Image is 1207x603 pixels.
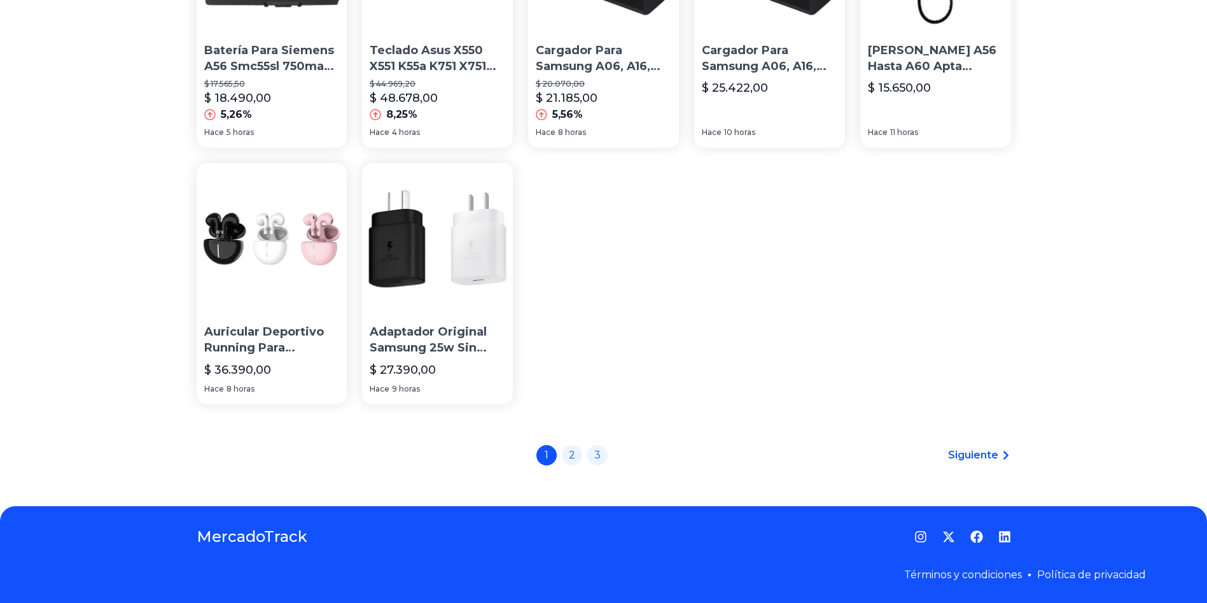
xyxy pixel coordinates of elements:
[904,569,1022,581] a: Términos y condiciones
[536,43,671,74] p: Cargador Para Samsung A06, A16, A26, A36, A56 S24 Fe, Flip 6
[204,361,271,379] p: $ 36.390,00
[536,89,597,107] p: $ 21.185,00
[562,445,582,465] a: 2
[998,530,1011,543] a: LinkedIn
[868,79,931,97] p: $ 15.650,00
[227,127,254,138] span: 5 horas
[536,79,671,89] p: $ 20.070,00
[1037,569,1146,581] a: Política de privacidad
[890,127,918,138] span: 11 horas
[370,79,505,89] p: $ 44.969,20
[370,127,389,138] span: Hace
[204,79,340,89] p: $ 17.565,50
[197,527,307,547] a: MercadoTrack
[724,127,755,138] span: 10 horas
[204,43,340,74] p: Batería Para Siemens A56 Smc55sl 750mah 3.7v
[370,361,436,379] p: $ 27.390,00
[204,324,340,356] p: Auricular Deportivo Running Para Samsung A06 A16 A36 A56
[702,127,722,138] span: Hace
[587,445,608,465] a: 3
[942,530,955,543] a: Twitter
[221,107,252,122] p: 5,26%
[868,127,888,138] span: Hace
[204,89,271,107] p: $ 18.490,00
[386,107,417,122] p: 8,25%
[868,43,1003,74] p: [PERSON_NAME] A56 Hasta A60 Apta Bombeador, Poleas Canal A, Bomba
[197,163,347,404] a: Auricular Deportivo Running Para Samsung A06 A16 A36 A56Auricular Deportivo Running Para Samsung ...
[370,89,438,107] p: $ 48.678,00
[948,448,1011,463] a: Siguiente
[204,127,224,138] span: Hace
[702,79,768,97] p: $ 25.422,00
[702,43,837,74] p: Cargador Para Samsung A06, A16, A26, A36, A56 S24 Fe, Flip 6
[204,384,224,394] span: Hace
[536,127,555,138] span: Hace
[970,530,983,543] a: Facebook
[370,324,505,356] p: Adaptador Original Samsung 25w Sin Cable A16 A26 A36 A56
[227,384,255,394] span: 8 horas
[392,127,420,138] span: 4 horas
[370,384,389,394] span: Hace
[197,163,347,314] img: Auricular Deportivo Running Para Samsung A06 A16 A36 A56
[552,107,583,122] p: 5,56%
[362,163,513,314] img: Adaptador Original Samsung 25w Sin Cable A16 A26 A36 A56
[914,530,927,543] a: Instagram
[362,163,513,404] a: Adaptador Original Samsung 25w Sin Cable A16 A26 A36 A56Adaptador Original Samsung 25w Sin Cable ...
[392,384,420,394] span: 9 horas
[948,448,998,463] span: Siguiente
[558,127,586,138] span: 8 horas
[370,43,505,74] p: Teclado Asus X550 X551 K55a K751 X751 K75vm A55v A55 A56 K56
